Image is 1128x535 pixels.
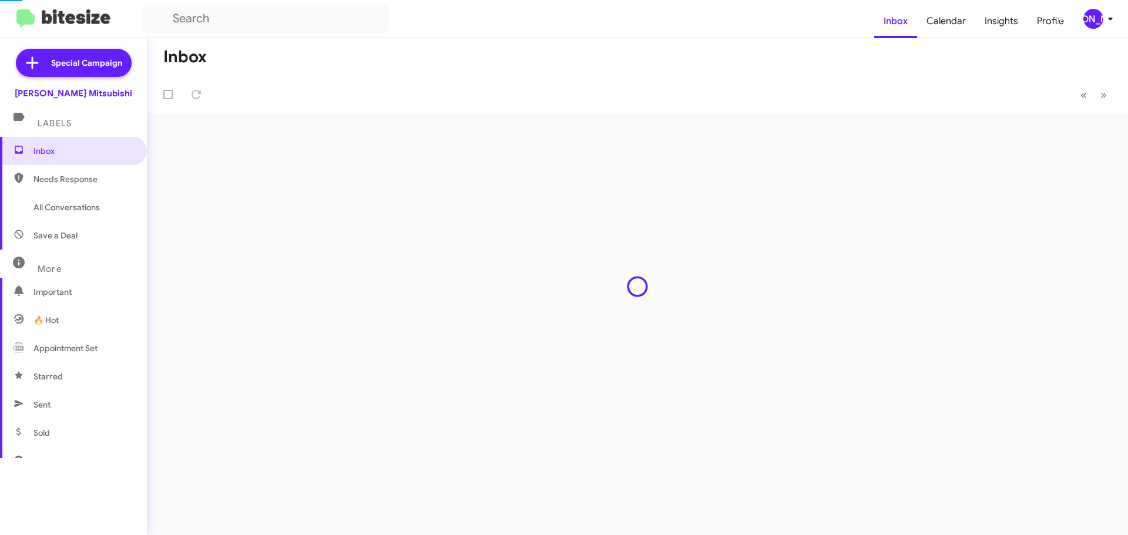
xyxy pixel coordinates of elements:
a: Special Campaign [16,49,132,77]
span: Sold Responded [33,455,96,467]
a: Insights [975,4,1028,38]
span: Appointment Set [33,342,98,354]
div: [PERSON_NAME] [1083,9,1103,29]
h1: Inbox [163,48,207,66]
span: Special Campaign [51,57,122,69]
span: All Conversations [33,201,100,213]
div: [PERSON_NAME] Mitsubishi [15,88,132,99]
a: Calendar [917,4,975,38]
input: Search [142,5,389,33]
span: More [38,264,62,274]
button: Previous [1073,83,1094,107]
span: Inbox [33,145,133,157]
nav: Page navigation example [1074,83,1114,107]
span: Needs Response [33,173,133,185]
span: « [1080,88,1087,102]
a: Profile [1028,4,1073,38]
a: Inbox [874,4,917,38]
span: Save a Deal [33,230,78,241]
span: » [1100,88,1107,102]
button: [PERSON_NAME] [1073,9,1115,29]
span: Starred [33,371,63,382]
span: 🔥 Hot [33,314,59,326]
span: Important [33,286,133,298]
span: Labels [38,118,72,129]
button: Next [1093,83,1114,107]
span: Sent [33,399,51,410]
span: Sold [33,427,50,439]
